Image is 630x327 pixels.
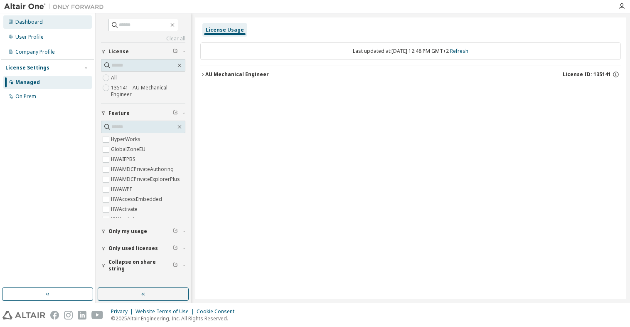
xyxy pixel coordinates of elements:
img: Altair One [4,2,108,11]
div: Cookie Consent [197,308,239,315]
img: linkedin.svg [78,311,86,320]
div: Dashboard [15,19,43,25]
div: Website Terms of Use [135,308,197,315]
label: GlobalZoneEU [111,144,147,154]
div: Company Profile [15,49,55,55]
button: Only used licenses [101,239,185,258]
label: 135141 - AU Mechanical Engineer [111,83,185,99]
div: User Profile [15,34,44,40]
span: Clear filter [173,48,178,55]
span: Collapse on share string [108,259,173,272]
div: License Usage [206,27,244,33]
img: altair_logo.svg [2,311,45,320]
label: HWAccessEmbedded [111,194,164,204]
button: Collapse on share string [101,256,185,275]
span: Clear filter [173,245,178,252]
label: HWAMDCPrivateExplorerPlus [111,174,182,184]
div: Managed [15,79,40,86]
span: Clear filter [173,110,178,116]
div: Last updated at: [DATE] 12:48 PM GMT+2 [200,42,621,60]
span: Feature [108,110,130,116]
label: HyperWorks [111,134,142,144]
p: © 2025 Altair Engineering, Inc. All Rights Reserved. [111,315,239,322]
img: instagram.svg [64,311,73,320]
label: HWAMDCPrivateAuthoring [111,164,175,174]
span: License ID: 135141 [563,71,611,78]
a: Refresh [450,47,468,54]
label: HWAWPF [111,184,134,194]
div: AU Mechanical Engineer [205,71,269,78]
img: youtube.svg [91,311,103,320]
div: On Prem [15,93,36,100]
span: Only used licenses [108,245,158,252]
img: facebook.svg [50,311,59,320]
button: Only my usage [101,222,185,240]
label: All [111,73,118,83]
a: Clear all [101,35,185,42]
button: Feature [101,104,185,122]
button: AU Mechanical EngineerLicense ID: 135141 [200,65,621,84]
span: Only my usage [108,228,147,235]
label: HWAcufwh [111,214,138,224]
div: Privacy [111,308,135,315]
label: HWAIFPBS [111,154,137,164]
button: License [101,42,185,61]
span: Clear filter [173,262,178,269]
label: HWActivate [111,204,139,214]
span: License [108,48,129,55]
span: Clear filter [173,228,178,235]
div: License Settings [5,64,49,71]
